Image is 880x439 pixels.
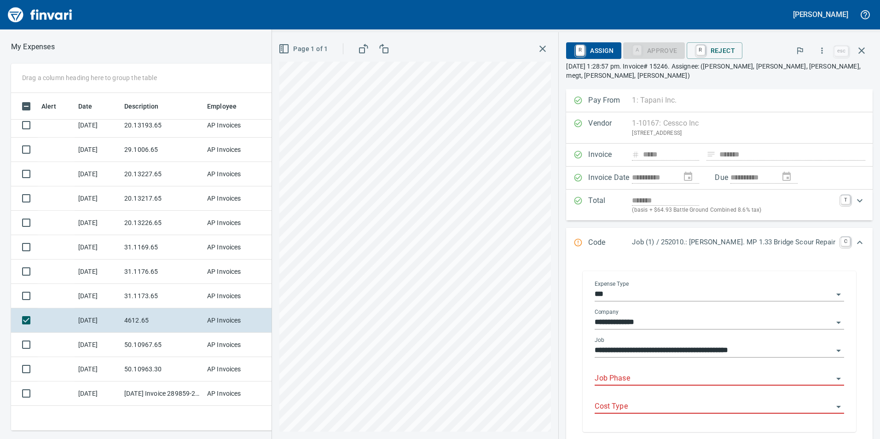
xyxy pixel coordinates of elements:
td: [DATE] [75,113,121,138]
button: More [812,40,832,61]
span: Alert [41,101,56,112]
td: 31.1173.65 [121,284,203,308]
span: Page 1 of 1 [280,43,328,55]
span: Date [78,101,104,112]
td: AP Invoices [203,381,272,406]
a: C [841,237,850,246]
td: AP Invoices [203,235,272,260]
a: T [841,195,850,204]
td: [DATE] [75,260,121,284]
td: 4612.65 [121,308,203,333]
td: [DATE] [75,235,121,260]
td: 50.10963.30 [121,357,203,381]
td: [DATE] [75,357,121,381]
p: My Expenses [11,41,55,52]
label: Job [595,337,604,343]
p: Code [588,237,632,249]
td: 20.13193.65 [121,113,203,138]
button: Open [832,288,845,301]
img: Finvari [6,4,75,26]
td: AP Invoices [203,113,272,138]
button: Open [832,316,845,329]
td: 20.13217.65 [121,186,203,211]
td: [DATE] [75,211,121,235]
span: Assign [573,43,614,58]
button: Open [832,372,845,385]
td: [DATE] [75,381,121,406]
span: Description [124,101,171,112]
td: AP Invoices [203,357,272,381]
td: AP Invoices [203,308,272,333]
button: RReject [687,42,742,59]
p: [DATE] 1:28:57 pm. Invoice# 15246. Assignee: ([PERSON_NAME], [PERSON_NAME], [PERSON_NAME], megt, ... [566,62,873,80]
td: AP Invoices [203,186,272,211]
nav: breadcrumb [11,41,55,52]
p: Drag a column heading here to group the table [22,73,157,82]
td: [DATE] [75,162,121,186]
button: Open [832,400,845,413]
a: R [696,45,705,55]
td: [DATE] [75,284,121,308]
p: (basis + $64.93 Battle Ground Combined 8.6% tax) [632,206,835,215]
td: AP Invoices [203,284,272,308]
button: [PERSON_NAME] [791,7,851,22]
span: Close invoice [832,40,873,62]
button: Page 1 of 1 [277,40,331,58]
td: [DATE] [75,308,121,333]
span: Description [124,101,159,112]
label: Expense Type [595,281,629,287]
label: Company [595,309,619,315]
button: Open [832,344,845,357]
div: Expand [566,190,873,220]
td: AP Invoices [203,211,272,235]
div: Job Phase required [623,46,685,54]
td: [DATE] [75,333,121,357]
td: 50.10967.65 [121,333,203,357]
h5: [PERSON_NAME] [793,10,848,19]
span: Reject [694,43,735,58]
p: Job (1) / 252010.: [PERSON_NAME]. MP 1.33 Bridge Scour Repair [632,237,835,248]
a: esc [834,46,848,56]
td: 20.13227.65 [121,162,203,186]
button: RAssign [566,42,621,59]
span: Employee [207,101,237,112]
td: 29.1006.65 [121,138,203,162]
td: AP Invoices [203,138,272,162]
span: Date [78,101,93,112]
td: 20.13226.65 [121,211,203,235]
td: 31.1176.65 [121,260,203,284]
p: Total [588,195,632,215]
td: AP Invoices [203,162,272,186]
td: 31.1169.65 [121,235,203,260]
td: [DATE] [75,186,121,211]
button: Flag [790,40,810,61]
td: AP Invoices [203,333,272,357]
span: Alert [41,101,68,112]
td: AP Invoices [203,260,272,284]
div: Expand [566,228,873,258]
td: [DATE] Invoice 289859-2 from C&E Rentals (1-38058) [121,381,203,406]
td: [DATE] [75,138,121,162]
a: R [576,45,585,55]
span: Employee [207,101,249,112]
